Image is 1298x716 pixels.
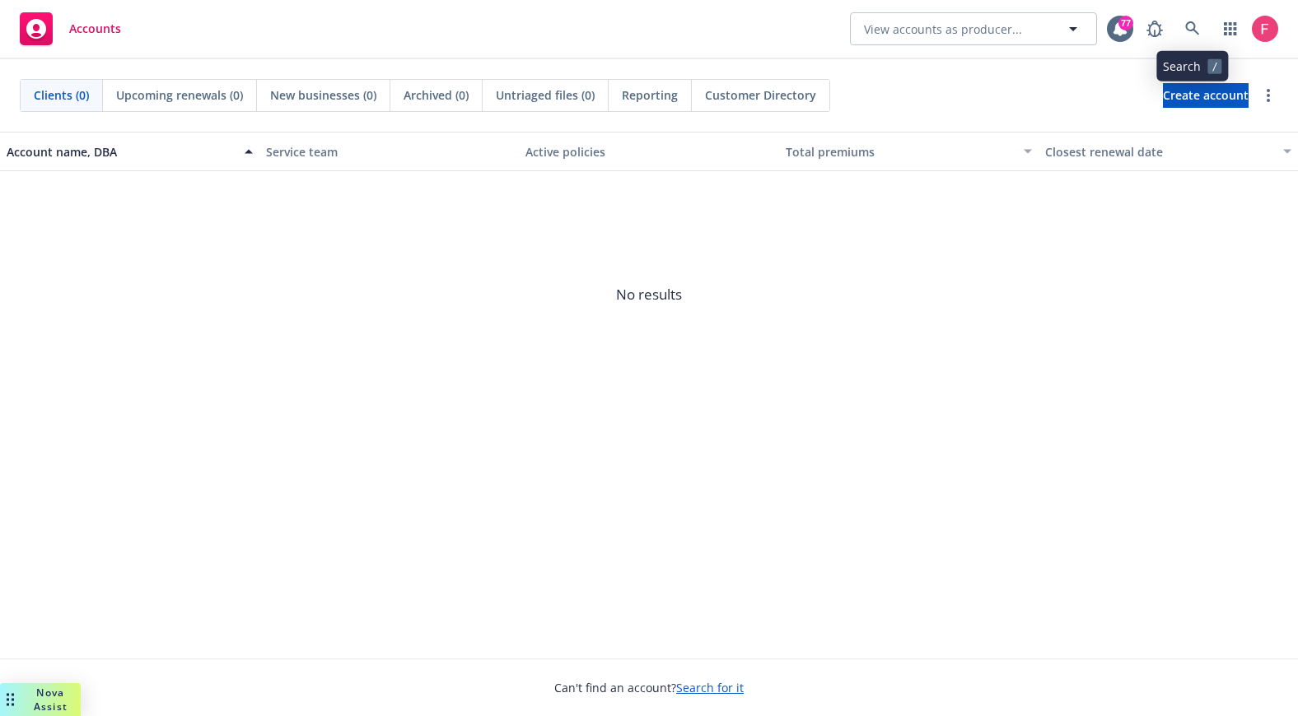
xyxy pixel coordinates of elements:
span: Customer Directory [705,86,816,104]
span: Can't find an account? [554,679,744,696]
a: Search for it [676,680,744,695]
span: Accounts [69,22,121,35]
div: Active policies [525,143,772,160]
a: more [1258,86,1278,105]
span: Reporting [622,86,678,104]
button: Service team [259,132,519,171]
a: Report a Bug [1138,12,1171,45]
a: Switch app [1214,12,1247,45]
div: 77 [1118,16,1133,30]
a: Accounts [13,6,128,52]
div: Account name, DBA [7,143,235,160]
span: View accounts as producer... [864,21,1022,38]
span: Upcoming renewals (0) [116,86,243,104]
a: Create account [1163,83,1249,108]
div: Service team [266,143,512,160]
span: Nova Assist [34,686,68,714]
button: Closest renewal date [1039,132,1298,171]
span: New businesses (0) [270,86,376,104]
div: Closest renewal date [1045,143,1273,160]
span: Untriaged files (0) [496,86,595,104]
img: photo [1252,16,1278,42]
a: Search [1176,12,1209,45]
span: Clients (0) [34,86,89,104]
button: Active policies [519,132,778,171]
span: Archived (0) [404,86,469,104]
div: Total premiums [786,143,1014,160]
button: Total premiums [779,132,1039,171]
span: Create account [1163,80,1249,111]
button: View accounts as producer... [850,12,1097,45]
